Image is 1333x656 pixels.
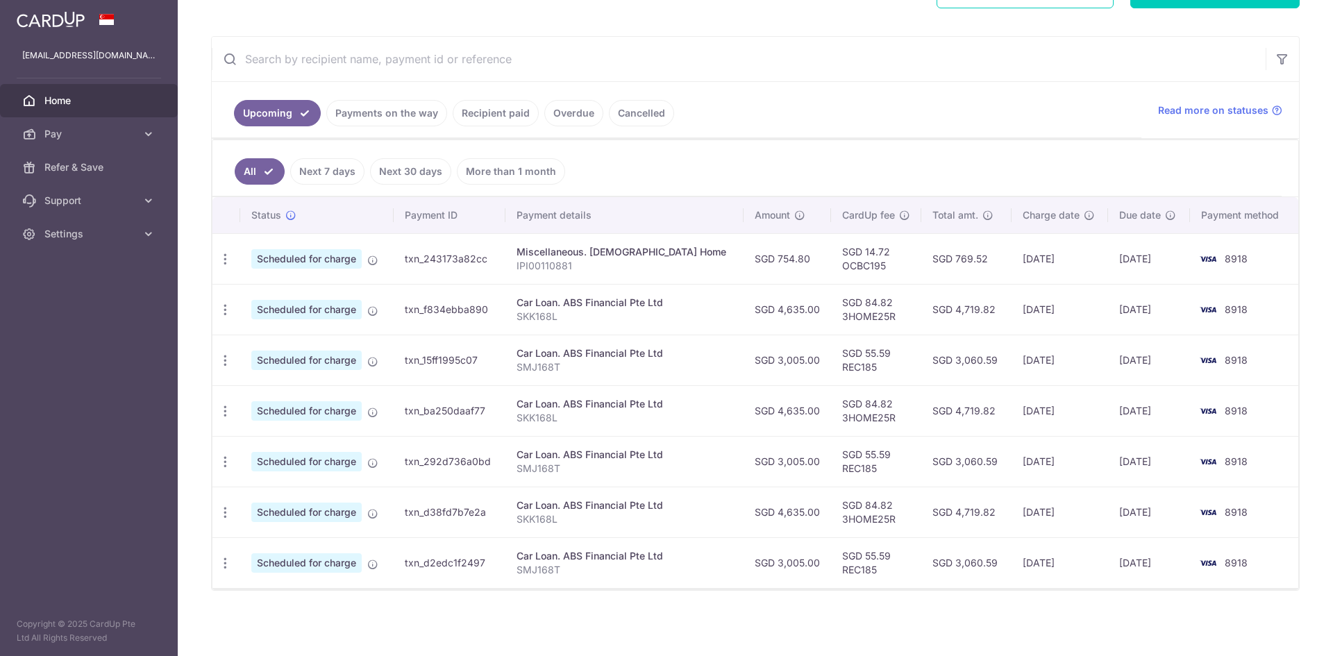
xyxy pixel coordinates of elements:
td: SGD 754.80 [744,233,831,284]
td: SGD 4,719.82 [921,385,1012,436]
p: SKK168L [517,411,732,425]
td: SGD 55.59 REC185 [831,436,921,487]
td: SGD 84.82 3HOME25R [831,487,921,537]
img: CardUp [17,11,85,28]
p: SMJ168T [517,360,732,374]
span: Support [44,194,136,208]
td: SGD 3,060.59 [921,335,1012,385]
td: txn_d38fd7b7e2a [394,487,505,537]
td: [DATE] [1108,487,1189,537]
td: SGD 4,719.82 [921,284,1012,335]
td: SGD 4,635.00 [744,385,831,436]
td: txn_292d736a0bd [394,436,505,487]
td: txn_15ff1995c07 [394,335,505,385]
span: Scheduled for charge [251,249,362,269]
span: 8918 [1225,253,1248,264]
span: 8918 [1225,557,1248,569]
p: SMJ168T [517,462,732,476]
span: Status [251,208,281,222]
td: [DATE] [1012,487,1109,537]
a: All [235,158,285,185]
a: Cancelled [609,100,674,126]
td: SGD 769.52 [921,233,1012,284]
span: Scheduled for charge [251,553,362,573]
div: Car Loan. ABS Financial Pte Ltd [517,549,732,563]
td: [DATE] [1012,335,1109,385]
td: SGD 3,060.59 [921,436,1012,487]
input: Search by recipient name, payment id or reference [212,37,1266,81]
img: Bank Card [1194,403,1222,419]
td: [DATE] [1108,436,1189,487]
p: IPI00110881 [517,259,732,273]
td: [DATE] [1012,385,1109,436]
div: Car Loan. ABS Financial Pte Ltd [517,346,732,360]
td: [DATE] [1012,537,1109,588]
span: 8918 [1225,506,1248,518]
img: Bank Card [1194,251,1222,267]
span: Due date [1119,208,1161,222]
td: [DATE] [1012,436,1109,487]
span: CardUp fee [842,208,895,222]
a: Upcoming [234,100,321,126]
span: Pay [44,127,136,141]
td: [DATE] [1012,284,1109,335]
a: More than 1 month [457,158,565,185]
td: SGD 3,005.00 [744,335,831,385]
a: Recipient paid [453,100,539,126]
td: SGD 4,635.00 [744,487,831,537]
img: Bank Card [1194,555,1222,571]
p: SKK168L [517,310,732,323]
div: Car Loan. ABS Financial Pte Ltd [517,296,732,310]
td: SGD 3,060.59 [921,537,1012,588]
div: Car Loan. ABS Financial Pte Ltd [517,448,732,462]
span: 8918 [1225,405,1248,417]
td: SGD 84.82 3HOME25R [831,284,921,335]
span: Scheduled for charge [251,401,362,421]
td: SGD 55.59 REC185 [831,537,921,588]
div: Car Loan. ABS Financial Pte Ltd [517,498,732,512]
td: txn_243173a82cc [394,233,505,284]
span: Charge date [1023,208,1080,222]
span: Total amt. [932,208,978,222]
p: [EMAIL_ADDRESS][DOMAIN_NAME] [22,49,156,62]
span: Scheduled for charge [251,503,362,522]
span: 8918 [1225,303,1248,315]
span: Home [44,94,136,108]
img: Bank Card [1194,453,1222,470]
td: SGD 55.59 REC185 [831,335,921,385]
span: Scheduled for charge [251,300,362,319]
td: SGD 3,005.00 [744,537,831,588]
td: [DATE] [1108,284,1189,335]
span: Settings [44,227,136,241]
div: Car Loan. ABS Financial Pte Ltd [517,397,732,411]
th: Payment ID [394,197,505,233]
th: Payment details [505,197,744,233]
span: Scheduled for charge [251,452,362,471]
td: SGD 4,719.82 [921,487,1012,537]
a: Read more on statuses [1158,103,1282,117]
td: SGD 84.82 3HOME25R [831,385,921,436]
td: SGD 3,005.00 [744,436,831,487]
td: [DATE] [1108,335,1189,385]
th: Payment method [1190,197,1298,233]
td: [DATE] [1108,233,1189,284]
td: [DATE] [1108,537,1189,588]
span: 8918 [1225,354,1248,366]
img: Bank Card [1194,504,1222,521]
a: Overdue [544,100,603,126]
span: Read more on statuses [1158,103,1268,117]
span: 8918 [1225,455,1248,467]
p: SMJ168T [517,563,732,577]
p: SKK168L [517,512,732,526]
td: [DATE] [1012,233,1109,284]
td: [DATE] [1108,385,1189,436]
a: Payments on the way [326,100,447,126]
td: SGD 14.72 OCBC195 [831,233,921,284]
a: Next 7 days [290,158,364,185]
span: Scheduled for charge [251,351,362,370]
img: Bank Card [1194,301,1222,318]
img: Bank Card [1194,352,1222,369]
div: Miscellaneous. [DEMOGRAPHIC_DATA] Home [517,245,732,259]
td: txn_f834ebba890 [394,284,505,335]
span: Refer & Save [44,160,136,174]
